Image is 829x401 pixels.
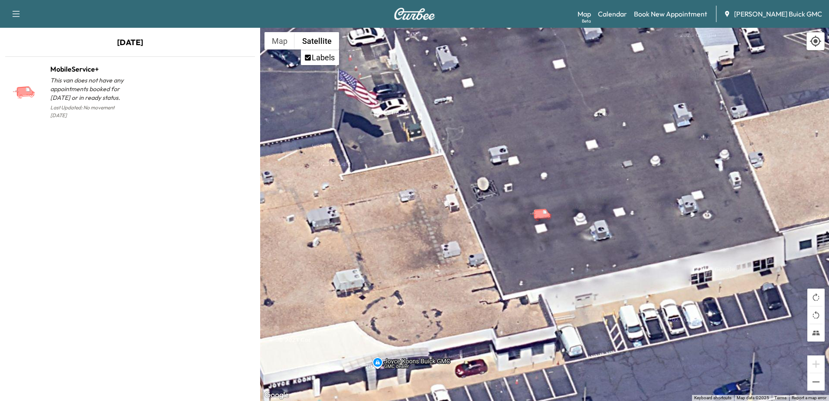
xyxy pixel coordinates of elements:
a: MapBeta [578,9,591,19]
img: Google [262,390,291,401]
h1: MobileService+ [50,64,130,74]
button: Zoom in [807,355,825,373]
a: Terms (opens in new tab) [774,395,787,400]
p: Last Updated: No movement [DATE] [50,102,130,121]
span: Map data ©2025 [737,395,769,400]
span: [PERSON_NAME] Buick GMC [734,9,822,19]
button: Tilt map [807,324,825,342]
button: Rotate map counterclockwise [807,306,825,324]
button: Show satellite imagery [295,32,339,49]
ul: Show satellite imagery [301,49,339,65]
gmp-advanced-marker: MobileService+ [529,199,560,214]
li: Labels [302,50,338,64]
div: Recenter map [806,32,825,50]
a: Open this area in Google Maps (opens a new window) [262,390,291,401]
img: Curbee Logo [394,8,435,20]
button: Show street map [264,32,295,49]
label: Labels [312,53,335,62]
a: Book New Appointment [634,9,707,19]
button: Zoom out [807,373,825,391]
button: Rotate map clockwise [807,289,825,306]
div: Beta [582,18,591,24]
a: Report a map error [792,395,826,400]
a: Calendar [598,9,627,19]
p: This van does not have any appointments booked for [DATE] or in ready status. [50,76,130,102]
button: Keyboard shortcuts [694,395,731,401]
